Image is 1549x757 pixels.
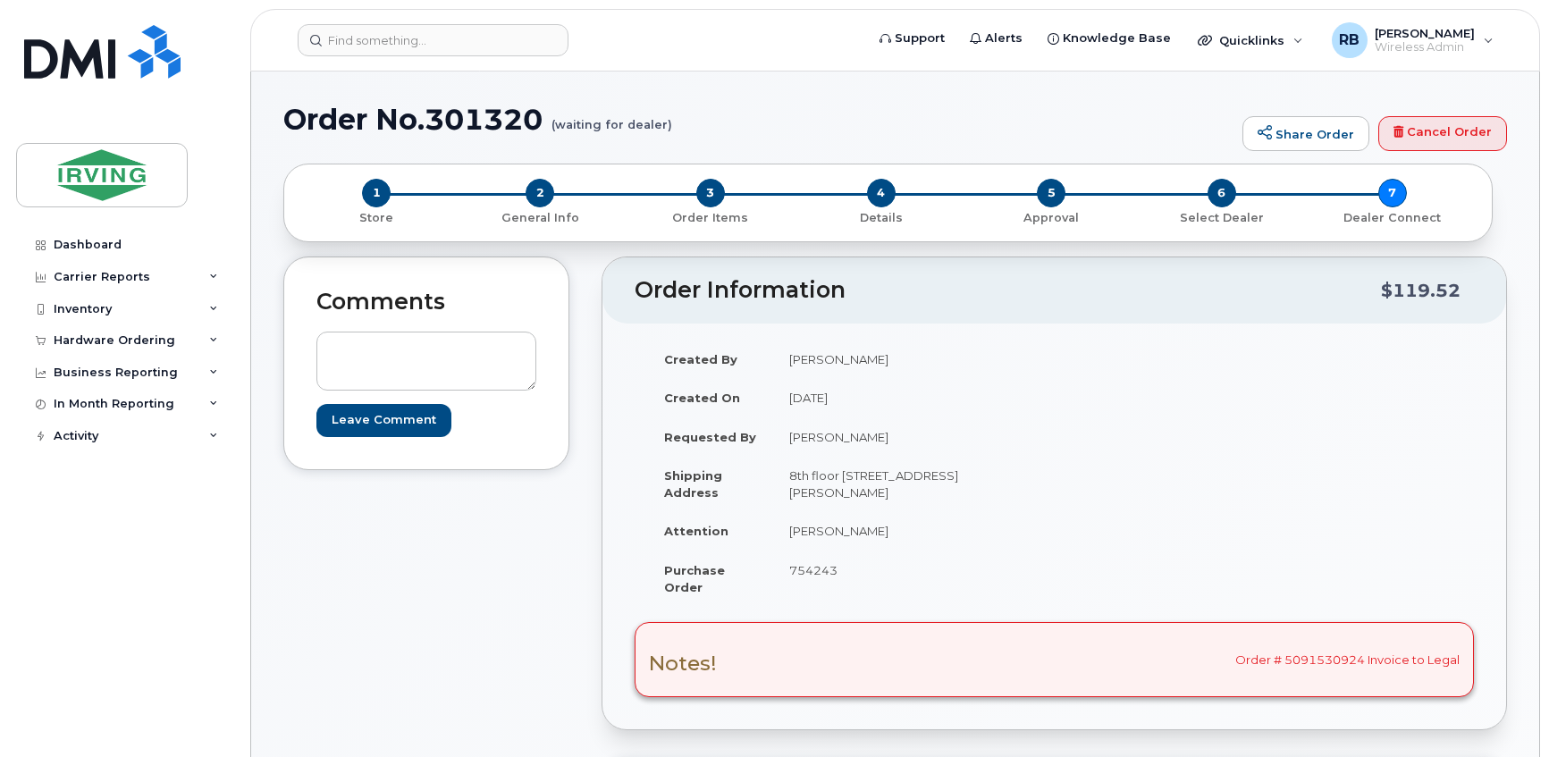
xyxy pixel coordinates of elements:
h2: Order Information [635,278,1381,303]
p: Store [306,210,448,226]
h3: Notes! [649,652,717,675]
input: Leave Comment [316,404,451,437]
h1: Order No.301320 [283,104,1233,135]
td: [PERSON_NAME] [773,340,1041,379]
a: 6 Select Dealer [1137,207,1308,226]
strong: Attention [664,524,728,538]
span: 754243 [789,563,838,577]
td: [PERSON_NAME] [773,417,1041,457]
td: [DATE] [773,378,1041,417]
div: Order # 5091530924 Invoice to Legal [635,622,1474,697]
a: 1 Store [299,207,455,226]
span: 1 [362,179,391,207]
div: $119.52 [1381,273,1461,307]
p: Details [803,210,959,226]
p: General Info [462,210,619,226]
small: (waiting for dealer) [551,104,672,131]
td: 8th floor [STREET_ADDRESS][PERSON_NAME] [773,456,1041,511]
p: Order Items [632,210,788,226]
p: Approval [973,210,1130,226]
span: 2 [526,179,554,207]
p: Select Dealer [1144,210,1301,226]
h2: Comments [316,290,536,315]
span: 4 [867,179,896,207]
a: 2 General Info [455,207,626,226]
td: [PERSON_NAME] [773,511,1041,551]
strong: Purchase Order [664,563,725,594]
strong: Shipping Address [664,468,722,500]
a: Share Order [1242,116,1369,152]
a: 5 Approval [966,207,1137,226]
strong: Created On [664,391,740,405]
span: 6 [1208,179,1236,207]
a: Cancel Order [1378,116,1507,152]
strong: Requested By [664,430,756,444]
span: 3 [696,179,725,207]
a: 4 Details [796,207,966,226]
a: 3 Order Items [625,207,796,226]
span: 5 [1037,179,1065,207]
strong: Created By [664,352,737,366]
